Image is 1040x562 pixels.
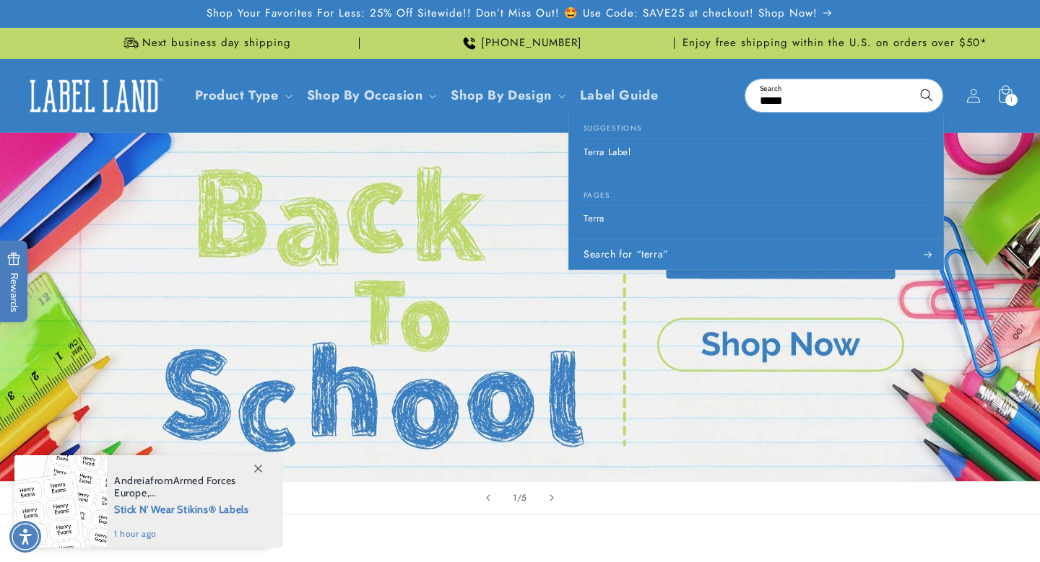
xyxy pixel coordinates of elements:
p: Terra [584,213,604,225]
span: Label Guide [580,87,659,104]
div: Announcement [365,28,675,58]
summary: Shop By Design [442,79,571,113]
span: 1 [513,491,517,505]
button: Next slide [536,482,568,514]
span: [PHONE_NUMBER] [481,36,582,51]
summary: Shop By Occasion [298,79,443,113]
button: Clear search term [879,79,911,111]
div: Accessibility Menu [9,521,41,553]
span: Search for “terra” [584,247,669,262]
span: Shop By Occasion [307,87,423,104]
span: Enjoy free shipping within the U.S. on orders over $50* [682,36,987,51]
span: from , purchased [114,475,268,499]
a: Terra Label [569,139,943,166]
span: / [517,491,522,505]
a: Terra [569,206,943,232]
span: Stick N' Wear Stikins® Labels [114,499,268,517]
img: Label Land [22,74,166,118]
p: Terra Label [584,146,631,159]
h2: Pages [584,180,929,206]
a: Label Guide [571,79,667,113]
span: 1 [1010,94,1013,106]
span: Next business day shipping [142,36,291,51]
a: Shop By Design [451,86,551,105]
button: Previous slide [472,482,504,514]
a: Label Land [17,68,172,123]
button: Search [911,79,942,111]
span: Andreia [114,474,150,487]
span: 5 [521,491,527,505]
span: [GEOGRAPHIC_DATA] [114,499,220,511]
div: Announcement [51,28,360,58]
iframe: Gorgias live chat messenger [896,500,1026,548]
span: 1 hour ago [114,527,268,540]
div: Announcement [680,28,989,58]
summary: Product Type [186,79,298,113]
span: Rewards [7,252,21,312]
a: Product Type [195,86,279,105]
span: Armed Forces Europe [114,474,236,499]
span: Shop Your Favorites For Less: 25% Off Sitewide!! Don’t Miss Out! 🤩 Use Code: SAVE25 at checkout! ... [207,6,818,21]
h2: Suggestions [584,113,929,139]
